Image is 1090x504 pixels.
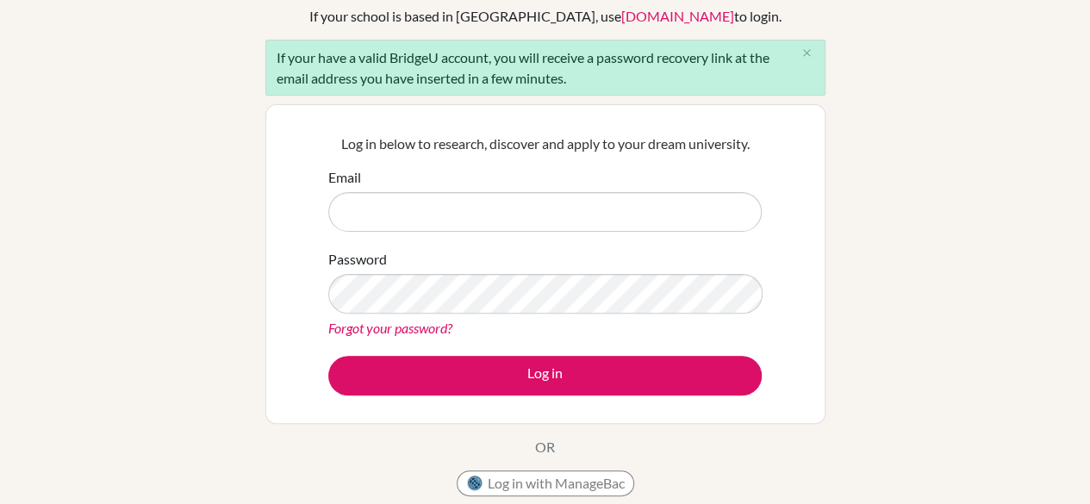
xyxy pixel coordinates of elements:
[535,437,555,457] p: OR
[621,8,734,24] a: [DOMAIN_NAME]
[790,40,825,66] button: Close
[328,356,762,395] button: Log in
[265,40,825,96] div: If your have a valid BridgeU account, you will receive a password recovery link at the email addr...
[457,470,634,496] button: Log in with ManageBac
[328,249,387,270] label: Password
[309,6,782,27] div: If your school is based in [GEOGRAPHIC_DATA], use to login.
[800,47,813,59] i: close
[328,134,762,154] p: Log in below to research, discover and apply to your dream university.
[328,167,361,188] label: Email
[328,320,452,336] a: Forgot your password?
